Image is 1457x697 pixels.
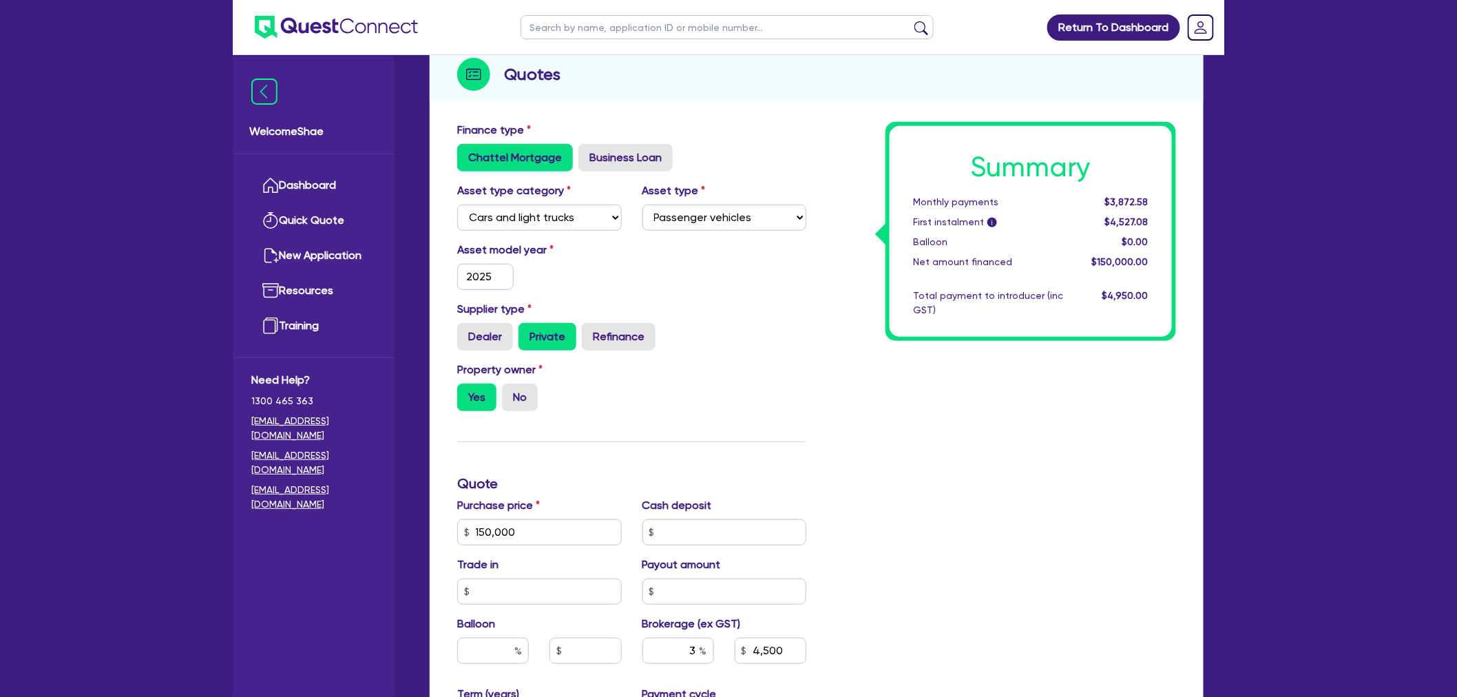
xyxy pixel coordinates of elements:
label: Cash deposit [642,497,712,514]
label: Business Loan [578,144,673,171]
label: Purchase price [457,497,540,514]
span: $150,000.00 [1092,256,1149,267]
img: quick-quote [262,212,279,229]
a: [EMAIL_ADDRESS][DOMAIN_NAME] [251,414,376,443]
a: Dashboard [251,168,376,203]
div: Balloon [903,235,1073,249]
div: Total payment to introducer (inc GST) [903,289,1073,318]
span: $4,527.08 [1105,216,1149,227]
a: Resources [251,273,376,309]
label: Property owner [457,362,543,378]
label: No [502,384,538,411]
label: Brokerage (ex GST) [642,616,741,632]
label: Yes [457,384,496,411]
label: Trade in [457,556,499,573]
img: icon-menu-close [251,79,277,105]
img: quest-connect-logo-blue [255,16,418,39]
label: Private [518,323,576,351]
img: resources [262,282,279,299]
span: $0.00 [1122,236,1149,247]
a: New Application [251,238,376,273]
label: Dealer [457,323,513,351]
label: Payout amount [642,556,721,573]
label: Finance type [457,122,531,138]
span: $3,872.58 [1105,196,1149,207]
label: Balloon [457,616,495,632]
div: First instalment [903,215,1073,229]
a: Training [251,309,376,344]
div: Net amount financed [903,255,1073,269]
span: 1300 465 363 [251,394,376,408]
a: Quick Quote [251,203,376,238]
span: $4,950.00 [1102,290,1149,301]
input: Search by name, application ID or mobile number... [521,15,934,39]
a: [EMAIL_ADDRESS][DOMAIN_NAME] [251,448,376,477]
label: Supplier type [457,301,532,318]
img: training [262,318,279,334]
img: new-application [262,247,279,264]
img: step-icon [457,58,490,91]
label: Refinance [582,323,656,351]
span: Welcome Shae [249,123,378,140]
h1: Summary [913,151,1149,184]
h2: Quotes [504,62,560,87]
label: Chattel Mortgage [457,144,573,171]
a: [EMAIL_ADDRESS][DOMAIN_NAME] [251,483,376,512]
label: Asset type [642,183,706,199]
span: i [987,218,997,227]
label: Asset model year [447,242,632,258]
span: Need Help? [251,372,376,388]
label: Asset type category [457,183,571,199]
div: Monthly payments [903,195,1073,209]
h3: Quote [457,475,806,492]
a: Dropdown toggle [1183,10,1219,45]
a: Return To Dashboard [1047,14,1180,41]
